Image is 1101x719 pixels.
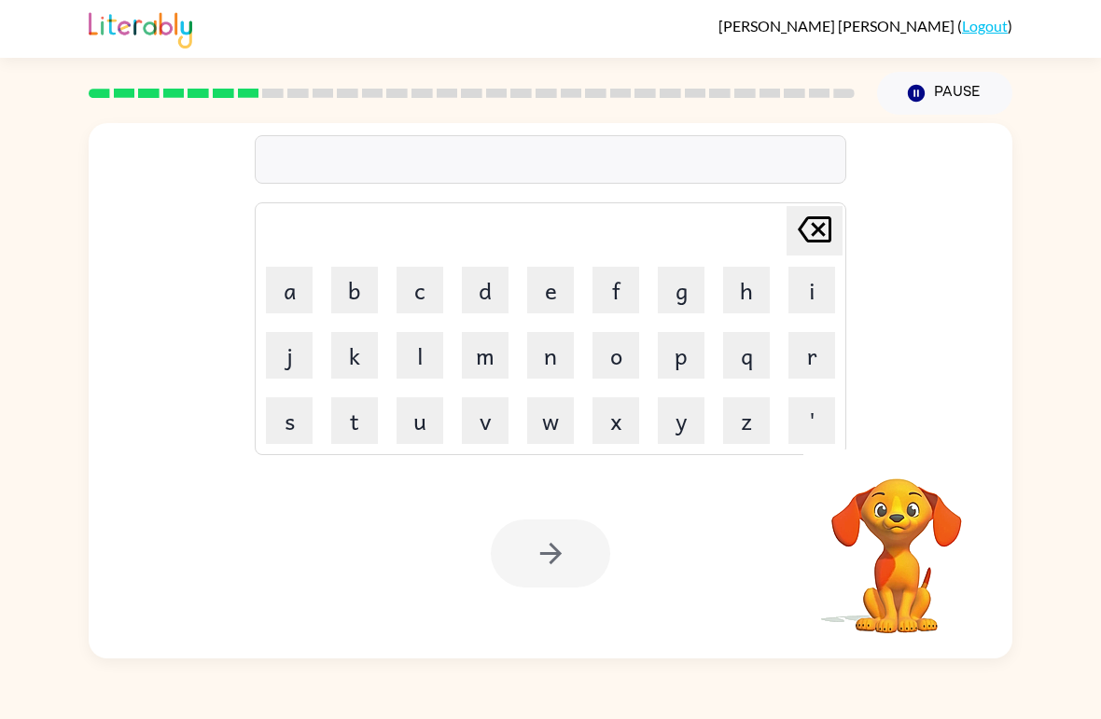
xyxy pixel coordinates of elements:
button: u [397,397,443,444]
button: n [527,332,574,379]
button: x [592,397,639,444]
button: t [331,397,378,444]
button: q [723,332,770,379]
button: m [462,332,509,379]
button: s [266,397,313,444]
button: j [266,332,313,379]
button: e [527,267,574,313]
video: Your browser must support playing .mp4 files to use Literably. Please try using another browser. [803,449,990,636]
button: l [397,332,443,379]
button: Pause [877,72,1012,115]
span: [PERSON_NAME] [PERSON_NAME] [718,17,957,35]
button: y [658,397,704,444]
div: ( ) [718,17,1012,35]
button: p [658,332,704,379]
button: v [462,397,509,444]
a: Logout [962,17,1008,35]
button: w [527,397,574,444]
button: b [331,267,378,313]
button: d [462,267,509,313]
button: ' [788,397,835,444]
button: r [788,332,835,379]
button: g [658,267,704,313]
button: i [788,267,835,313]
button: c [397,267,443,313]
button: k [331,332,378,379]
button: a [266,267,313,313]
button: o [592,332,639,379]
button: z [723,397,770,444]
button: f [592,267,639,313]
img: Literably [89,7,192,48]
button: h [723,267,770,313]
